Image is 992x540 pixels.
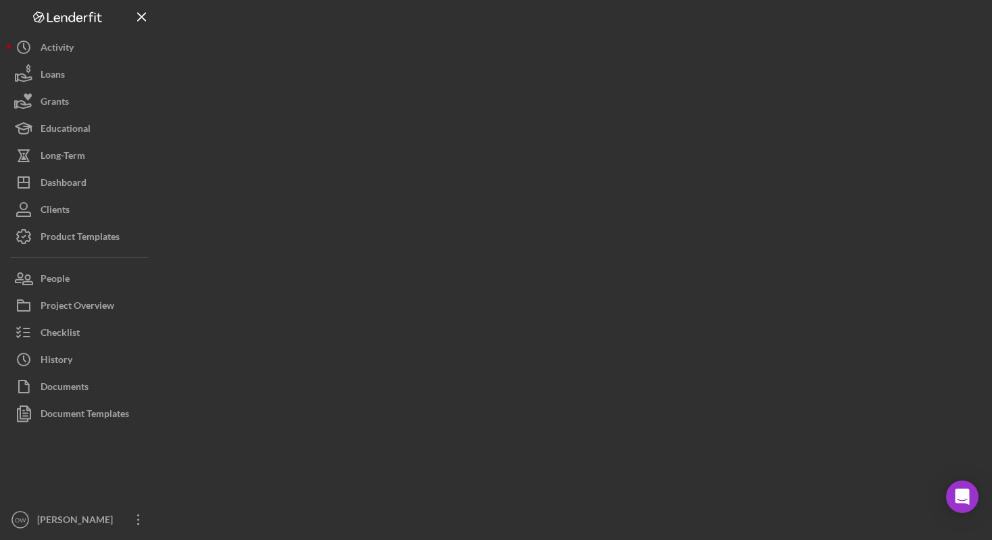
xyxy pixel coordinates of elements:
div: Document Templates [41,400,129,431]
button: Project Overview [7,292,155,319]
div: Educational [41,115,91,145]
div: Long-Term [41,142,85,172]
button: Product Templates [7,223,155,250]
button: Activity [7,34,155,61]
button: Grants [7,88,155,115]
text: OW [15,516,26,524]
div: Clients [41,196,70,226]
button: History [7,346,155,373]
div: People [41,265,70,295]
div: Grants [41,88,69,118]
button: Long-Term [7,142,155,169]
div: Documents [41,373,89,403]
div: Loans [41,61,65,91]
div: Product Templates [41,223,120,253]
div: Open Intercom Messenger [946,481,978,513]
div: History [41,346,72,376]
div: Project Overview [41,292,114,322]
button: Loans [7,61,155,88]
button: People [7,265,155,292]
div: Checklist [41,319,80,349]
button: OW[PERSON_NAME] [7,506,155,533]
button: Dashboard [7,169,155,196]
div: Dashboard [41,169,86,199]
button: Document Templates [7,400,155,427]
button: Checklist [7,319,155,346]
button: Documents [7,373,155,400]
div: [PERSON_NAME] [34,506,122,537]
button: Educational [7,115,155,142]
div: Activity [41,34,74,64]
button: Clients [7,196,155,223]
